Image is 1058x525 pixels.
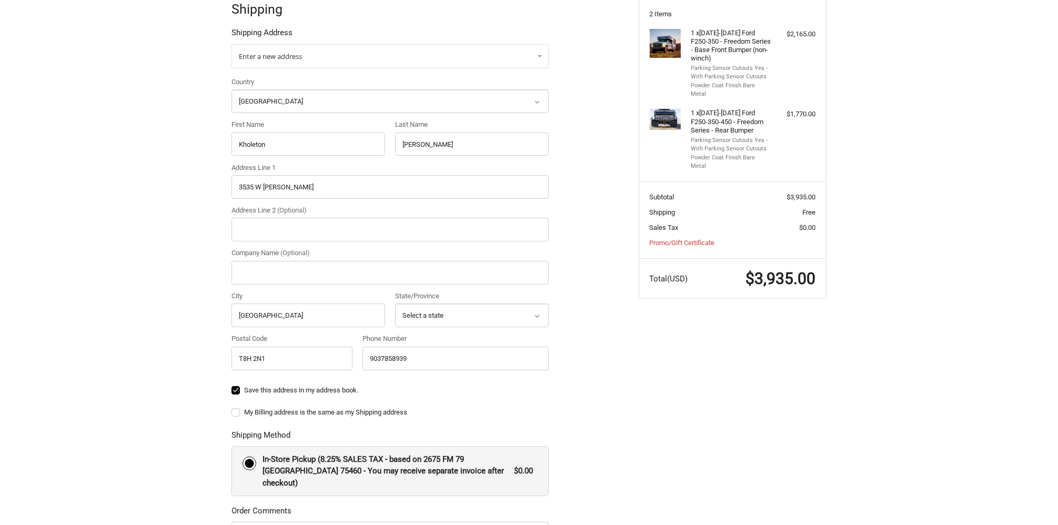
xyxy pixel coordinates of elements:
li: Parking Sensor Cutouts Yes - With Parking Sensor Cutouts [691,64,772,82]
span: Sales Tax [650,224,679,231]
label: City [231,291,385,301]
h4: 1 x [DATE]-[DATE] Ford F250-350-450 - Freedom Series - Rear Bumper [691,109,772,135]
legend: Shipping Address [231,27,293,44]
div: $2,165.00 [774,29,816,39]
span: $3,935.00 [746,269,816,288]
label: Country [231,77,549,87]
legend: Order Comments [231,505,291,522]
label: My Billing address is the same as my Shipping address [231,408,549,417]
li: Parking Sensor Cutouts Yes - With Parking Sensor Cutouts [691,136,772,154]
span: $0.00 [800,224,816,231]
span: In-Store Pickup (8.25% SALES TAX - based on 2675 FM 79 [GEOGRAPHIC_DATA] 75460 - You may receive ... [263,453,509,489]
h4: 1 x [DATE]-[DATE] Ford F250-350 - Freedom Series - Base Front Bumper (non-winch) [691,29,772,63]
span: Free [803,208,816,216]
div: $1,770.00 [774,109,816,119]
li: Powder Coat Finish Bare Metal [691,154,772,171]
a: Enter or select a different address [231,44,549,68]
span: $3,935.00 [787,193,816,201]
legend: Shipping Method [231,429,290,446]
iframe: Chat Widget [1005,474,1058,525]
span: $0.00 [509,465,533,477]
span: Shipping [650,208,676,216]
small: (Optional) [277,206,307,214]
label: Last Name [395,119,549,130]
h2: Shipping [231,1,293,17]
span: Total (USD) [650,274,688,284]
a: Promo/Gift Certificate [650,239,715,247]
small: (Optional) [280,249,310,257]
h3: 2 Items [650,10,816,18]
label: Phone Number [362,334,549,344]
li: Powder Coat Finish Bare Metal [691,82,772,99]
label: Company Name [231,248,549,258]
span: Enter a new address [239,52,302,61]
span: Subtotal [650,193,674,201]
label: First Name [231,119,385,130]
label: Postal Code [231,334,352,344]
label: State/Province [395,291,549,301]
label: Address Line 1 [231,163,549,173]
label: Address Line 2 [231,205,549,216]
label: Save this address in my address book. [231,386,549,395]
